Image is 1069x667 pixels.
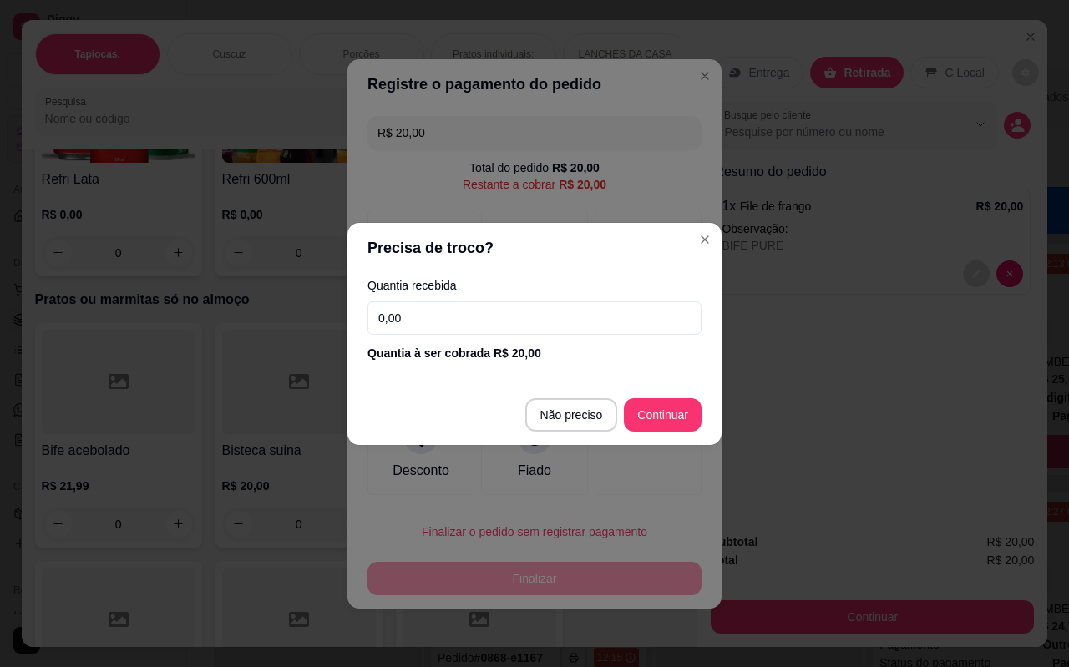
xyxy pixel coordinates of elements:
header: Precisa de troco? [347,223,722,273]
div: Quantia à ser cobrada R$ 20,00 [367,345,702,361]
button: Não preciso [525,398,618,432]
label: Quantia recebida [367,280,702,291]
button: Close [692,226,718,253]
button: Continuar [624,398,702,432]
